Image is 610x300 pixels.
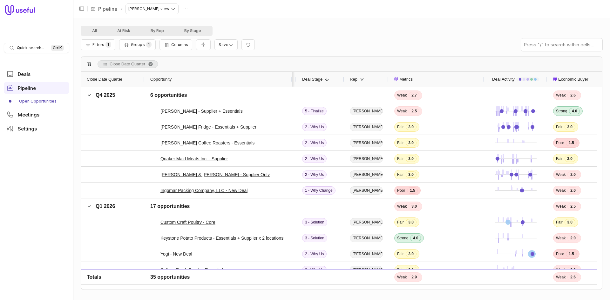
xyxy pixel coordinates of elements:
[17,45,44,50] span: Quick search...
[302,170,327,179] span: 2 - Why Us
[406,171,417,178] span: 3.0
[567,187,578,194] span: 2.0
[160,155,228,163] a: Quaker Maid Meats Inc. - Supplier
[556,267,566,272] span: Weak
[96,203,115,209] span: Q1 2026
[302,234,327,242] span: 3 - Solution
[565,283,575,289] span: 3.0
[407,187,418,194] span: 1.5
[350,186,383,195] span: [PERSON_NAME]
[86,5,88,13] span: |
[160,107,243,115] a: [PERSON_NAME] - Supplier + Essentials
[160,250,192,258] a: Yogi - New Deal
[569,108,580,114] span: 4.0
[219,42,228,47] span: Save
[565,124,575,130] span: 3.0
[397,140,404,145] span: Fair
[556,109,567,114] span: Strong
[350,76,357,83] span: Rep
[397,188,405,193] span: Poor
[98,60,158,68] span: Close Date Quarter. Press ENTER to sort. Press DELETE to remove
[96,92,115,98] span: Q4 2025
[521,38,602,51] input: Press "/" to search within cells...
[18,126,37,131] span: Settings
[567,92,578,98] span: 2.6
[171,42,188,47] span: Columns
[397,124,404,130] span: Fair
[107,27,140,35] button: At Risk
[350,155,383,163] span: [PERSON_NAME]
[567,267,578,273] span: 2.0
[567,171,578,178] span: 2.0
[18,112,39,117] span: Meetings
[214,39,238,50] button: Create a new saved view
[406,251,417,257] span: 3.0
[409,203,419,210] span: 3.0
[302,186,335,195] span: 1 - Why Change
[409,92,419,98] span: 2.7
[556,236,566,241] span: Weak
[105,42,111,48] span: 1
[4,96,69,106] div: Pipeline submenu
[302,218,327,226] span: 3 - Solution
[556,251,564,257] span: Poor
[397,220,404,225] span: Fair
[241,39,255,50] button: Reset view
[406,156,417,162] span: 3.0
[4,96,69,106] a: Open Opportunities
[302,266,327,274] span: 2 - Why Us
[160,187,247,194] a: Ingomar Packing Company, LLC - New Deal
[558,76,588,83] span: Economic Buyer
[556,140,564,145] span: Poor
[409,108,419,114] span: 2.5
[397,283,404,288] span: Fair
[397,236,408,241] span: Strong
[150,91,187,99] div: 6 opportunities
[81,39,115,50] button: Filter Pipeline
[160,234,283,242] a: Keystone Potato Products - Essentials + Supplier x 2 locations
[82,27,107,35] button: All
[399,76,413,83] span: Metrics
[18,86,36,90] span: Pipeline
[397,251,404,257] span: Fair
[160,218,215,226] a: Custom Craft Poultry - Core
[410,235,421,241] span: 4.0
[51,45,64,51] kbd: Ctrl K
[302,139,327,147] span: 2 - Why Us
[566,251,577,257] span: 1.5
[406,283,417,289] span: 3.0
[150,203,190,210] div: 17 opportunities
[160,123,256,131] a: [PERSON_NAME] Fridge - Essentials + Supplier
[397,156,404,161] span: Fair
[556,188,566,193] span: Weak
[350,218,383,226] span: [PERSON_NAME]
[131,42,145,47] span: Groups
[196,39,211,50] button: Collapse all rows
[350,282,383,290] span: [PERSON_NAME]
[77,4,86,13] button: Collapse sidebar
[350,170,383,179] span: [PERSON_NAME]
[492,76,515,83] span: Deal Activity
[397,267,404,272] span: Fair
[565,156,575,162] span: 3.0
[302,107,327,115] span: 5 - Finalize
[302,76,322,83] span: Deal Stage
[567,235,578,241] span: 2.0
[556,156,563,161] span: Fair
[565,219,575,225] span: 3.0
[350,266,383,274] span: [PERSON_NAME]
[302,282,327,290] span: 2 - Why Us
[556,204,566,209] span: Weak
[350,123,383,131] span: [PERSON_NAME]
[4,82,69,94] a: Pipeline
[4,123,69,134] a: Settings
[174,27,211,35] button: By Stage
[92,42,104,47] span: Filters
[87,76,122,83] span: Close Date Quarter
[140,27,174,35] button: By Rep
[556,172,566,177] span: Weak
[350,107,383,115] span: [PERSON_NAME]
[397,204,407,209] span: Weak
[98,60,158,68] div: Row Groups
[4,109,69,120] a: Meetings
